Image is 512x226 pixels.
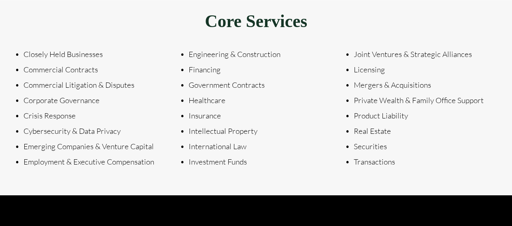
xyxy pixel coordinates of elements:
[23,95,167,106] p: Corporate Governance
[189,156,332,168] p: Investment Funds
[353,95,497,106] p: Private Wealth & Family Office Support
[189,79,332,91] p: Government Contracts
[353,110,497,122] p: Product Liability
[23,49,167,60] p: Closely Held Businesses
[23,125,167,137] p: Cybersecurity & Data Privacy
[15,11,497,31] h2: Core Services
[353,64,497,76] p: Licensing
[23,79,167,91] p: Commercial Litigation & Disputes
[353,156,497,168] p: Transactions
[23,156,167,168] p: Employment & Executive Compensation
[353,141,497,152] p: Securities
[23,110,167,122] p: Crisis Response
[353,125,497,137] p: Real Estate
[189,125,332,137] p: Intellectual Property
[189,64,332,76] p: Financing
[353,79,497,91] p: Mergers & Acquisitions
[189,49,332,60] p: Engineering & Construction
[189,95,332,106] p: Healthcare
[23,64,167,76] p: Commercial Contracts
[189,141,332,152] p: International Law
[23,141,167,152] p: Emerging Companies & Venture Capital
[353,49,497,60] p: Joint Ventures & Strategic Alliances
[189,110,332,122] p: Insurance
